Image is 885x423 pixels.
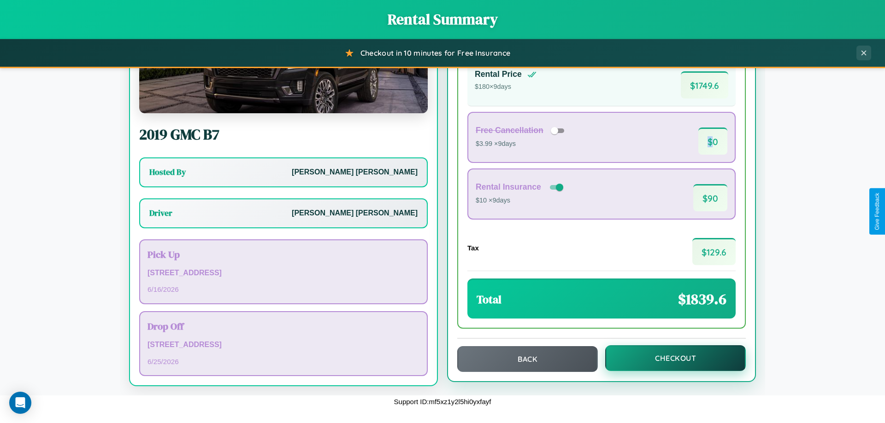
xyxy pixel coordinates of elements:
[476,195,565,207] p: $10 × 9 days
[467,244,479,252] h4: Tax
[477,292,501,307] h3: Total
[874,193,880,230] div: Give Feedback
[475,81,537,93] p: $ 180 × 9 days
[9,392,31,414] div: Open Intercom Messenger
[692,238,736,265] span: $ 129.6
[147,319,419,333] h3: Drop Off
[147,355,419,368] p: 6 / 25 / 2026
[693,184,727,211] span: $ 90
[360,48,510,58] span: Checkout in 10 minutes for Free Insurance
[476,138,567,150] p: $3.99 × 9 days
[698,127,727,155] span: $ 0
[476,126,543,135] h4: Free Cancellation
[9,9,876,29] h1: Rental Summary
[149,208,172,219] h3: Driver
[605,345,746,371] button: Checkout
[147,248,419,261] h3: Pick Up
[394,395,491,408] p: Support ID: mf5xz1y2l5hi0yxfayf
[147,267,419,280] p: [STREET_ADDRESS]
[147,338,419,352] p: [STREET_ADDRESS]
[681,71,728,99] span: $ 1749.6
[149,167,186,178] h3: Hosted By
[292,166,418,179] p: [PERSON_NAME] [PERSON_NAME]
[139,124,428,145] h2: 2019 GMC B7
[476,182,541,192] h4: Rental Insurance
[678,289,726,309] span: $ 1839.6
[457,346,598,372] button: Back
[292,207,418,220] p: [PERSON_NAME] [PERSON_NAME]
[147,283,419,296] p: 6 / 16 / 2026
[475,70,522,79] h4: Rental Price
